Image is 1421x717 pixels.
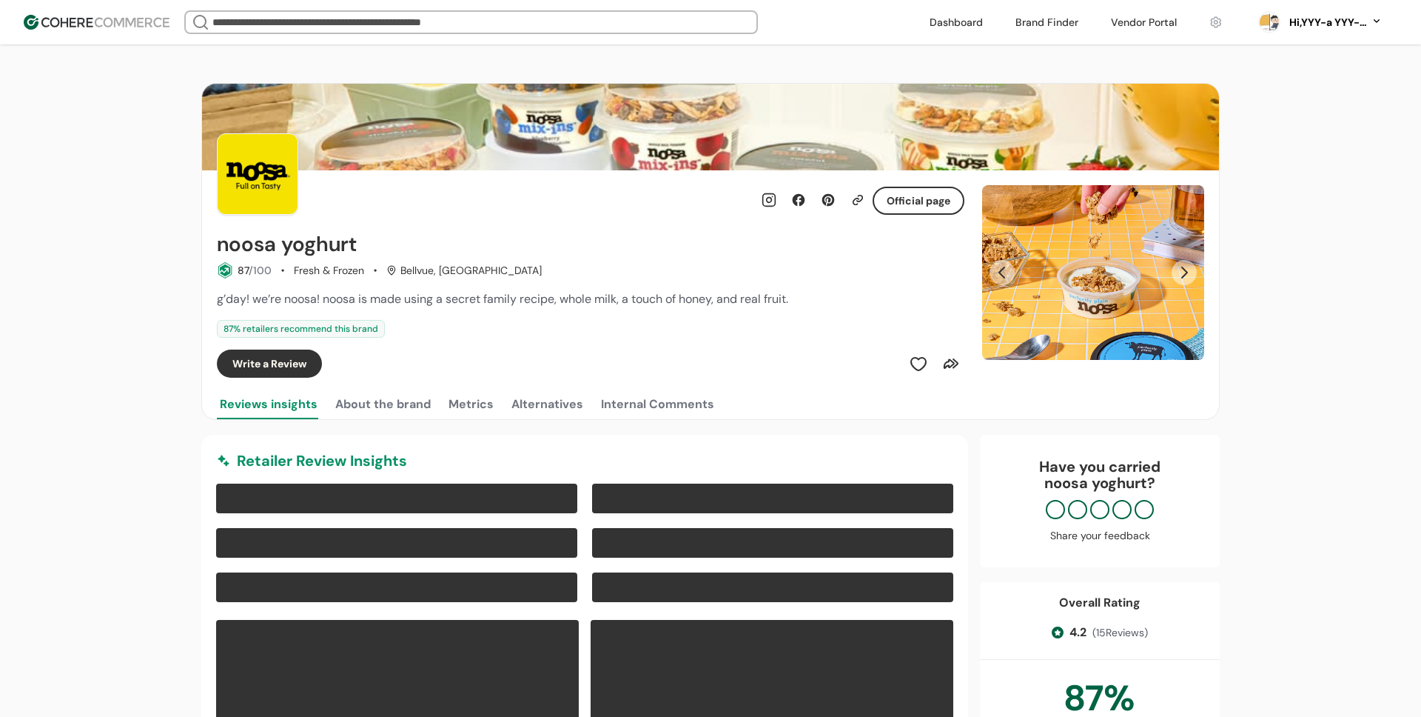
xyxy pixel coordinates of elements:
span: ( 15 Reviews) [1092,625,1148,641]
img: Cohere Logo [24,15,169,30]
button: Alternatives [508,390,586,419]
button: Hi,YYY-a YYY-aa [1286,15,1383,30]
div: Share your feedback [995,528,1205,544]
div: 87 % retailers recommend this brand [217,320,385,338]
div: Fresh & Frozen [294,263,364,279]
button: Metrics [446,390,497,419]
span: g’day! we’re noosa! noosa is made using a secret family recipe, whole milk, a touch of honey, and... [217,291,788,307]
button: Next Slide [1172,260,1197,285]
div: Internal Comments [601,396,714,413]
img: Slide 0 [982,185,1204,360]
span: 87 [238,264,249,277]
div: Slide 1 [982,185,1204,360]
img: Brand Photo [217,133,298,215]
svg: 0 percent [1258,11,1280,33]
button: Reviews insights [217,390,320,419]
p: noosa yoghurt ? [995,475,1205,491]
div: Hi, YYY-a YYY-aa [1286,15,1368,30]
span: /100 [249,264,272,277]
button: About the brand [332,390,434,419]
img: Brand cover image [202,84,1219,170]
button: Write a Review [217,350,322,378]
div: Retailer Review Insights [216,450,953,472]
span: 4.2 [1069,624,1086,641]
div: Have you carried [995,458,1205,491]
div: Carousel [982,185,1204,360]
button: Official page [873,187,964,215]
h2: noosa yoghurt [217,233,357,256]
button: Previous Slide [990,260,1015,285]
div: Bellvue, [GEOGRAPHIC_DATA] [386,263,542,279]
div: Overall Rating [1059,594,1141,612]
